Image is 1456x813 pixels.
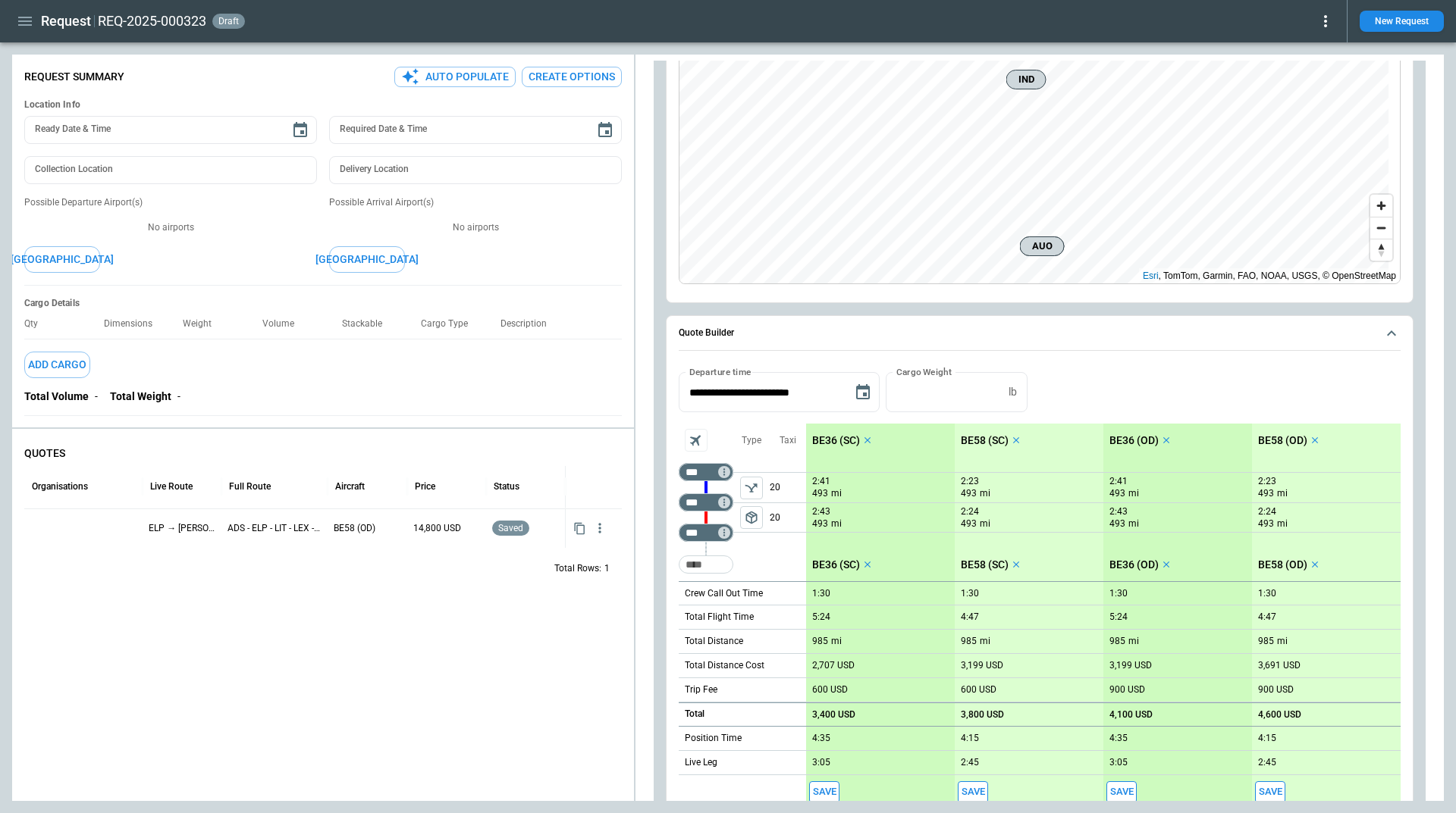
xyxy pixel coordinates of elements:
[1027,239,1058,254] span: AUO
[958,781,988,803] span: Save this aircraft quote and copy details to clipboard
[394,67,516,87] button: Auto Populate
[1258,588,1276,599] p: 1:30
[812,733,830,744] p: 4:35
[1258,636,1274,647] p: 985
[1109,757,1128,768] p: 3:05
[1106,781,1137,803] span: Save this aircraft quote and copy details to clipboard
[1109,733,1128,744] p: 4:35
[104,318,165,330] p: Dimensions
[685,683,717,696] p: Trip Fee
[1128,518,1139,530] p: mi
[961,636,977,647] p: 985
[24,390,89,403] p: Total Volume
[1109,506,1128,518] p: 2:43
[812,611,830,623] p: 5:24
[32,481,88,492] div: Organisations
[1109,558,1159,571] p: BE36 (OD)
[215,16,242,27] span: draft
[812,684,848,696] p: 600 USD
[1109,434,1159,447] p: BE36 (OD)
[812,487,828,500] p: 493
[1258,558,1307,571] p: BE58 (OD)
[1258,476,1276,487] p: 2:23
[1109,476,1128,487] p: 2:41
[961,558,1009,571] p: BE58 (SC)
[685,635,743,648] p: Total Distance
[1258,660,1301,671] p: 3,691 USD
[415,481,435,492] div: Price
[812,476,830,487] p: 2:41
[590,115,620,145] button: Choose date
[335,481,365,492] div: Aircraft
[679,463,733,481] div: Not found
[958,781,988,803] button: Save
[742,434,761,447] p: Type
[812,588,830,599] p: 1:30
[961,588,979,599] p: 1:30
[1109,611,1128,623] p: 5:24
[812,506,830,518] p: 2:43
[961,518,977,530] p: 493
[685,587,763,600] p: Crew Call Out Time
[812,518,828,530] p: 493
[1009,386,1017,399] p: lb
[685,611,754,624] p: Total Flight Time
[522,67,622,87] button: Create Options
[41,12,91,30] h1: Request
[961,506,979,518] p: 2:24
[1277,487,1288,500] p: mi
[1370,217,1392,239] button: Zoom out
[740,477,763,499] button: left aligned
[848,377,878,408] button: Choose date, selected date is Oct 7, 2025
[1128,487,1139,500] p: mi
[812,558,860,571] p: BE36 (SC)
[1109,487,1125,500] p: 493
[1128,635,1139,648] p: mi
[679,555,733,574] div: Too short
[1109,588,1128,599] p: 1:30
[961,487,977,500] p: 493
[980,487,990,500] p: mi
[780,434,796,447] p: Taxi
[1370,195,1392,217] button: Zoom in
[679,328,734,338] h6: Quote Builder
[896,365,952,378] label: Cargo Weight
[98,12,206,30] h2: REQ-2025-000323
[229,481,271,492] div: Full Route
[740,506,763,529] span: Type of sector
[806,424,1401,808] div: scrollable content
[1143,270,1159,281] a: Esri
[744,510,759,525] span: package_2
[1258,757,1276,768] p: 2:45
[1143,268,1396,283] div: , TomTom, Garmin, FAO, NOAA, USGS, © OpenStreetMap
[812,709,855,721] p: 3,400 USD
[1109,684,1145,696] p: 900 USD
[809,781,839,803] button: Save
[1258,733,1276,744] p: 4:15
[1255,781,1285,803] button: Save
[1258,518,1274,530] p: 493
[24,99,622,111] h6: Location Info
[494,481,519,492] div: Status
[1255,781,1285,803] span: Save this aircraft quote and copy details to clipboard
[227,522,322,535] p: ADS - ELP - LIT - LEX - ABE - ADS
[554,562,601,575] p: Total Rows:
[1109,660,1152,671] p: 3,199 USD
[740,506,763,529] button: left aligned
[770,473,806,502] p: 20
[679,524,733,542] div: Too short
[149,522,215,535] p: ELP → ABE
[685,709,704,719] h6: Total
[150,481,193,492] div: Live Route
[685,732,742,745] p: Position Time
[685,756,717,769] p: Live Leg
[831,635,842,648] p: mi
[329,221,622,234] p: No airports
[831,487,842,500] p: mi
[961,733,979,744] p: 4:15
[1013,72,1040,87] span: IND
[812,636,828,647] p: 985
[329,196,622,209] p: Possible Arrival Airport(s)
[285,115,315,145] button: Choose date
[679,316,1401,351] button: Quote Builder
